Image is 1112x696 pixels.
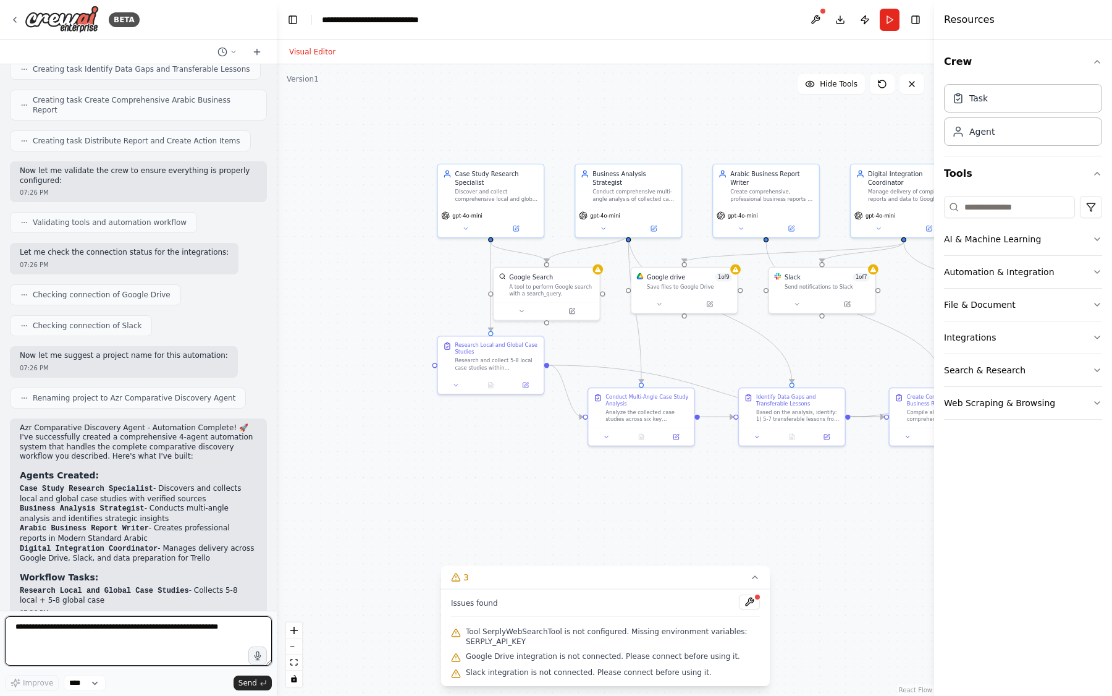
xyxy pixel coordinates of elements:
div: Business Analysis StrategistConduct comprehensive multi-angle analysis of collected case studies,... [575,164,682,238]
g: Edge from 3c03ca1f-947f-49bd-816d-9101c395e73d to fbe51220-73aa-4682-a7e4-4755c6f0eeb2 [549,361,583,421]
button: No output available [473,380,509,391]
span: Slack integration is not connected. Please connect before using it. [466,668,712,677]
strong: Agents Created: [20,470,99,480]
li: - Discovers and collects local and global case studies with verified sources [20,484,257,504]
button: File & Document [944,289,1102,321]
div: Based on the analysis, identify: 1) 5-7 transferable lessons from case studies, classifying each ... [756,409,840,423]
button: Tools [944,156,1102,191]
div: Crew [944,79,1102,156]
code: Case Study Research Specialist [20,485,153,493]
div: SerplyWebSearchToolGoogle SearchA tool to perform Google search with a search_query. [493,267,600,321]
p: Now let me validate the crew to ensure everything is properly configured: [20,166,257,185]
div: BETA [109,12,140,27]
button: Integrations [944,321,1102,354]
button: Visual Editor [282,45,343,59]
g: Edge from 2fffeb7f-2a69-4da1-8af5-5c04072b23de to 74a193a1-4398-400c-b8db-b42c608bca86 [818,242,908,262]
span: Hide Tools [820,79,857,89]
span: Creating task Distribute Report and Create Action Items [33,136,240,146]
div: Compile all analysis into a comprehensive 900-1200 word business report in Modern Standard Arabic... [907,409,990,423]
span: Creating task Identify Data Gaps and Transferable Lessons [33,64,250,74]
div: Create Comprehensive Arabic Business ReportCompile all analysis into a comprehensive 900-1200 wor... [888,388,996,446]
div: Google drive [647,273,685,282]
div: Research Local and Global Case Studies [455,342,539,355]
div: Case Study Research SpecialistDiscover and collect comprehensive local and global case studies re... [437,164,544,238]
span: Improve [23,678,53,688]
div: Agent [969,125,995,138]
div: Save files to Google Drive [647,283,732,290]
span: Number of enabled actions [853,273,870,282]
button: Click to speak your automation idea [248,647,267,665]
button: Hide left sidebar [284,11,301,28]
div: Version 1 [287,74,319,84]
div: Analyze the collected case studies across six key dimensions: 1) Revenue model & pricing, 2) Cust... [605,409,689,423]
g: Edge from 3c03ca1f-947f-49bd-816d-9101c395e73d to 7e7b5224-7e0f-49c6-afce-4c8e5002feb0 [549,361,884,421]
button: Open in side panel [685,299,734,310]
span: Checking connection of Slack [33,321,141,331]
span: 3 [463,571,469,584]
li: - Collects 5-8 local + 5-8 global case [20,586,257,606]
li: - Creates professional reports in Modern Standard Arabic [20,524,257,543]
button: Open in side panel [904,223,953,234]
button: Open in side panel [492,223,541,234]
code: Research Local and Global Case Studies [20,587,189,595]
div: SlackSlack1of7Send notifications to Slack [769,267,876,314]
div: A tool to perform Google search with a search_query. [509,283,594,297]
img: Slack [774,273,781,280]
div: Research and collect 5-8 local case studies within {market_scope} and 5-8 global case studies rel... [455,357,539,371]
span: Google Drive integration is not connected. Please connect before using it. [466,651,740,661]
div: 07:26 PM [20,260,229,269]
span: Validating tools and automation workflow [33,218,187,227]
p: I've successfully created a comprehensive 4-agent automation system that handles the complete com... [20,433,257,462]
div: Arabic Business Report Writer [730,169,814,187]
p: Let me check the connection status for the integrations: [20,248,229,258]
span: gpt-4o-mini [728,212,758,219]
span: Number of enabled actions [715,273,732,282]
div: Discover and collect comprehensive local and global case studies related to {client_business_acti... [455,189,539,202]
div: Conduct Multi-Angle Case Study Analysis [605,394,689,407]
img: Logo [25,6,99,33]
button: Improve [5,675,59,691]
div: Create Comprehensive Arabic Business Report [907,394,990,407]
div: React Flow controls [286,622,302,687]
button: No output available [773,432,810,443]
button: Switch to previous chat [213,45,242,59]
button: 3 [441,566,770,589]
h4: Resources [944,12,995,27]
g: Edge from 217bd109-f6b9-48ea-abb7-d394e82e25d5 to dc09c236-9d8f-405b-acab-9d7704f2f7c1 [624,234,796,383]
button: Open in side panel [823,299,872,310]
h2: Azr Comparative Discovery Agent - Automation Complete! 🚀 [20,423,257,433]
li: - Conducts multi-angle analysis and identifies strategic insights [20,504,257,524]
button: Web Scraping & Browsing [944,387,1102,419]
div: Manage delivery of completed reports and data to Google Drive, create Trello cards for data gaps ... [868,189,951,202]
code: Arabic Business Report Writer [20,524,149,533]
span: gpt-4o-mini [590,212,620,219]
g: Edge from 2fffeb7f-2a69-4da1-8af5-5c04072b23de to 21dd79df-f5c5-4add-bb75-bc96ba7490ad [899,242,1097,331]
strong: Workflow Tasks: [20,572,98,582]
button: Open in side panel [661,432,691,443]
div: Create comprehensive, professional business reports in Modern Standard Arabic with clear structur... [730,189,814,202]
code: Business Analysis Strategist [20,504,145,513]
div: Google Search [509,273,553,282]
div: Identify Data Gaps and Transferable Lessons [756,394,840,407]
div: Slack [785,273,801,282]
span: Checking connection of Google Drive [33,290,171,300]
span: Send [238,678,257,688]
button: No output available [623,432,660,443]
button: toggle interactivity [286,671,302,687]
button: Open in side panel [630,223,678,234]
button: Open in side panel [812,432,841,443]
button: Open in side panel [547,306,596,316]
button: Open in side panel [767,223,815,234]
p: Now let me suggest a project name for this automation: [20,351,228,361]
span: Creating task Create Comprehensive Arabic Business Report [33,95,256,115]
g: Edge from 217bd109-f6b9-48ea-abb7-d394e82e25d5 to fbe51220-73aa-4682-a7e4-4755c6f0eeb2 [624,234,646,383]
span: gpt-4o-mini [866,212,896,219]
button: Open in side panel [511,380,541,391]
div: Google DriveGoogle drive1of9Save files to Google Drive [631,267,738,314]
div: Research Local and Global Case StudiesResearch and collect 5-8 local case studies within {market_... [437,336,544,394]
div: 07:26 PM [20,188,257,197]
span: Tool SerplyWebSearchTool is not configured. Missing environment variables: SERPLY_API_KEY [466,627,760,647]
img: SerplyWebSearchTool [499,273,506,280]
span: Issues found [451,598,498,608]
div: Arabic Business Report WriterCreate comprehensive, professional business reports in Modern Standa... [712,164,820,238]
